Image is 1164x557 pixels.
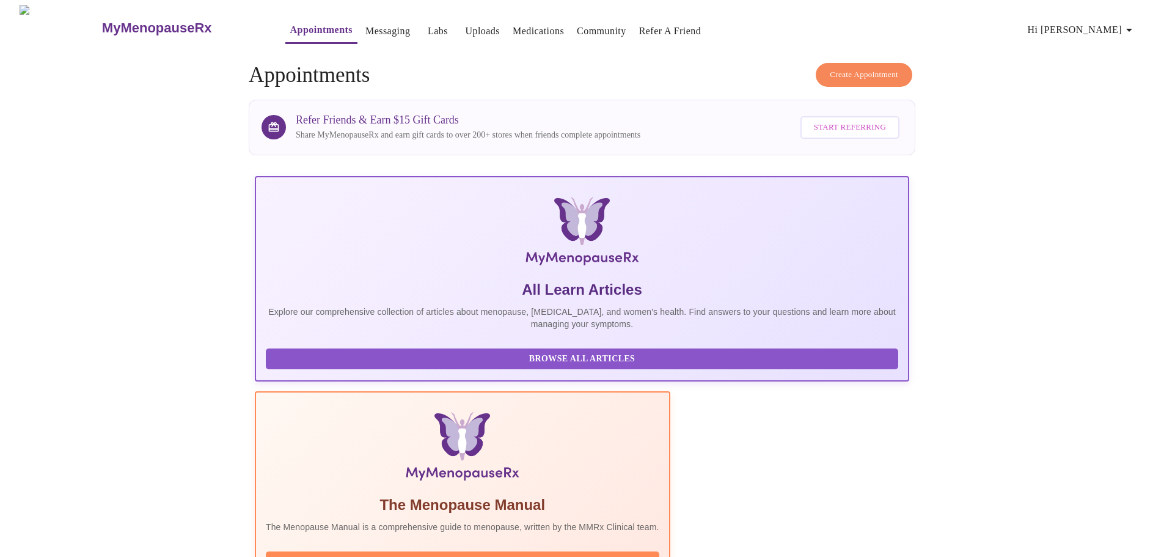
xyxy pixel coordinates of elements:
button: Refer a Friend [634,19,706,43]
img: MyMenopauseRx Logo [20,5,100,51]
a: Community [577,23,626,40]
a: Messaging [365,23,410,40]
a: Labs [428,23,448,40]
a: Refer a Friend [639,23,701,40]
button: Hi [PERSON_NAME] [1023,18,1141,42]
a: Medications [513,23,564,40]
button: Create Appointment [816,63,912,87]
img: MyMenopauseRx Logo [364,197,800,270]
h4: Appointments [249,63,915,87]
p: Explore our comprehensive collection of articles about menopause, [MEDICAL_DATA], and women's hea... [266,306,898,330]
h5: All Learn Articles [266,280,898,300]
span: Create Appointment [830,68,898,82]
p: Share MyMenopauseRx and earn gift cards to over 200+ stores when friends complete appointments [296,129,640,141]
button: Labs [418,19,457,43]
img: Menopause Manual [328,412,596,485]
button: Start Referring [800,116,899,139]
a: Browse All Articles [266,353,901,363]
span: Hi [PERSON_NAME] [1028,21,1137,39]
button: Community [572,19,631,43]
span: Browse All Articles [278,352,886,367]
h5: The Menopause Manual [266,495,659,515]
a: Uploads [465,23,500,40]
h3: Refer Friends & Earn $15 Gift Cards [296,114,640,127]
p: The Menopause Manual is a comprehensive guide to menopause, written by the MMRx Clinical team. [266,521,659,533]
h3: MyMenopauseRx [102,20,212,36]
button: Medications [508,19,569,43]
a: MyMenopauseRx [100,7,260,50]
button: Appointments [285,18,357,44]
span: Start Referring [814,120,886,135]
button: Uploads [460,19,505,43]
button: Browse All Articles [266,349,898,370]
a: Appointments [290,21,353,39]
button: Messaging [361,19,415,43]
a: Start Referring [797,110,902,145]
